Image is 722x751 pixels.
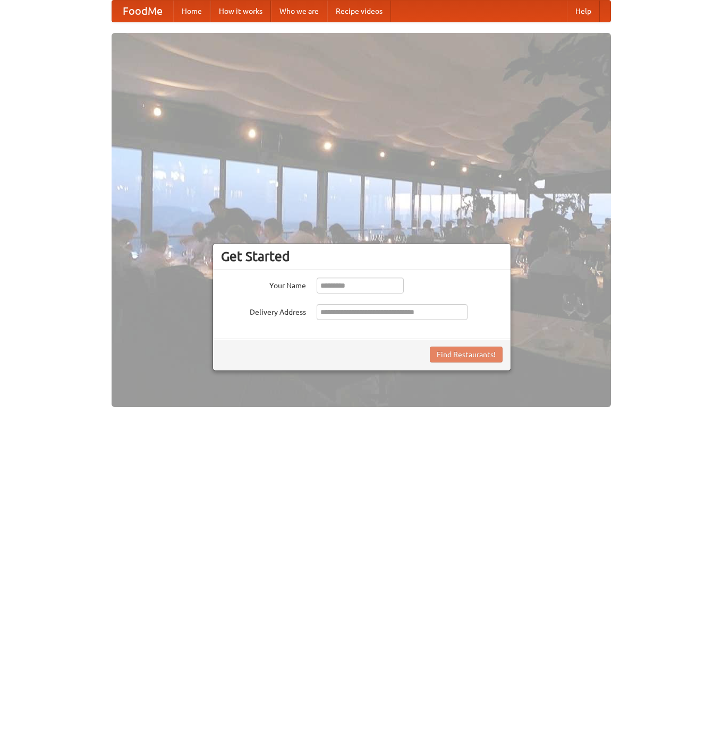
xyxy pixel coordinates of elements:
[221,278,306,291] label: Your Name
[221,248,503,264] h3: Get Started
[112,1,173,22] a: FoodMe
[327,1,391,22] a: Recipe videos
[221,304,306,317] label: Delivery Address
[567,1,600,22] a: Help
[271,1,327,22] a: Who we are
[210,1,271,22] a: How it works
[173,1,210,22] a: Home
[430,347,503,362] button: Find Restaurants!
